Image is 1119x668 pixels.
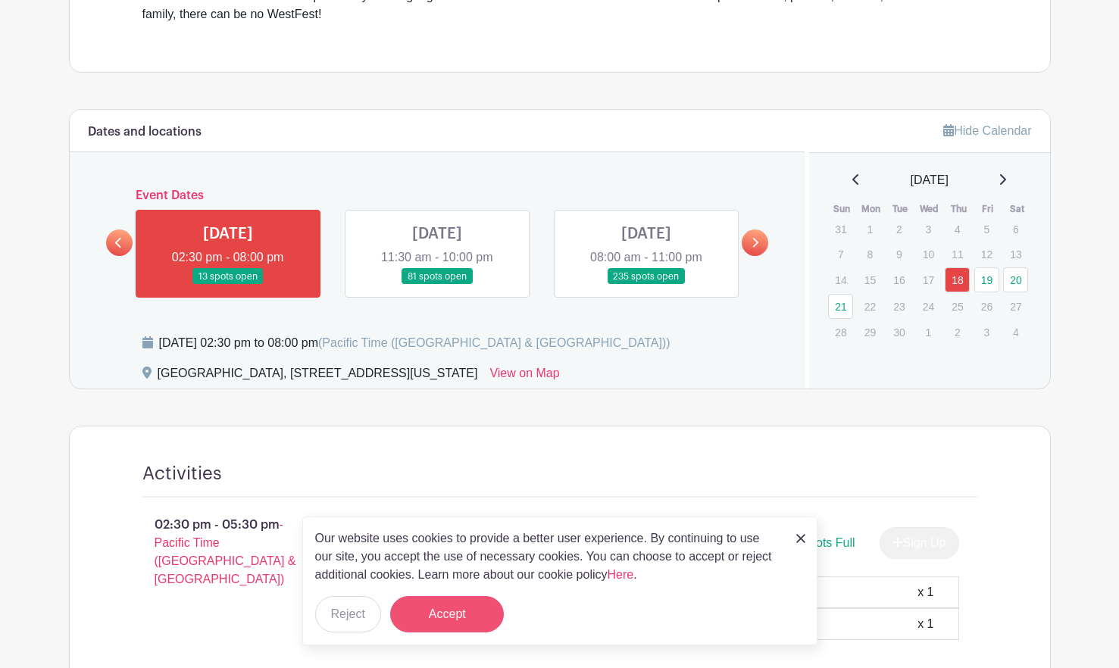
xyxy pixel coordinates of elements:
p: 11 [945,242,970,266]
div: [GEOGRAPHIC_DATA], [STREET_ADDRESS][US_STATE] [158,364,478,389]
p: 6 [1003,217,1028,241]
span: [DATE] [911,171,949,189]
h4: Activities [142,463,222,485]
th: Tue [886,201,915,217]
th: Fri [974,201,1003,217]
a: View on Map [489,364,559,389]
th: Mon [857,201,886,217]
span: (Pacific Time ([GEOGRAPHIC_DATA] & [GEOGRAPHIC_DATA])) [318,336,670,349]
a: 18 [945,267,970,292]
h6: Dates and locations [88,125,202,139]
p: 27 [1003,295,1028,318]
p: 29 [858,320,883,344]
th: Wed [915,201,945,217]
img: close_button-5f87c8562297e5c2d7936805f587ecaba9071eb48480494691a3f1689db116b3.svg [796,534,805,543]
p: 28 [828,320,853,344]
a: 19 [974,267,999,292]
th: Thu [944,201,974,217]
p: 31 [828,217,853,241]
p: 16 [886,268,911,292]
p: 9 [886,242,911,266]
p: 13 [1003,242,1028,266]
p: 25 [945,295,970,318]
p: Our website uses cookies to provide a better user experience. By continuing to use our site, you ... [315,529,780,584]
div: x 1 [917,583,933,601]
p: 14 [828,268,853,292]
p: 30 [886,320,911,344]
p: 2 [945,320,970,344]
p: 5 [974,217,999,241]
p: 3 [916,217,941,241]
th: Sat [1002,201,1032,217]
p: 1 [916,320,941,344]
p: 22 [858,295,883,318]
span: Spots Full [801,536,855,549]
button: Accept [390,596,504,632]
a: Hide Calendar [943,124,1031,137]
h6: Event Dates [133,189,742,203]
button: Reject [315,596,381,632]
a: Here [608,568,634,581]
p: 2 [886,217,911,241]
p: 1 [858,217,883,241]
th: Sun [827,201,857,217]
a: 21 [828,294,853,319]
p: 10 [916,242,941,266]
p: 3 [974,320,999,344]
a: 20 [1003,267,1028,292]
p: 24 [916,295,941,318]
p: 8 [858,242,883,266]
p: 4 [1003,320,1028,344]
div: [DATE] 02:30 pm to 08:00 pm [159,334,670,352]
p: 02:30 pm - 05:30 pm [118,510,339,595]
p: 4 [945,217,970,241]
div: x 1 [917,615,933,633]
p: 12 [974,242,999,266]
p: 26 [974,295,999,318]
p: 7 [828,242,853,266]
p: 15 [858,268,883,292]
p: 23 [886,295,911,318]
p: 17 [916,268,941,292]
